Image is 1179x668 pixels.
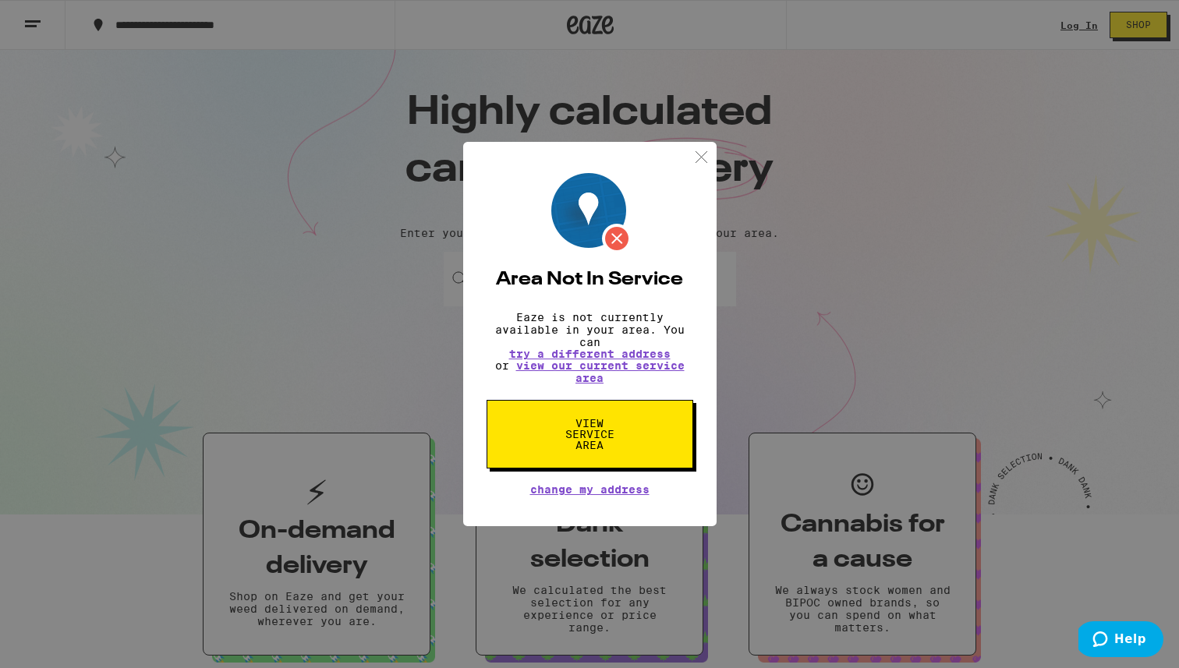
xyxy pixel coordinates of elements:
button: View Service Area [487,400,693,468]
iframe: Opens a widget where you can find more information [1078,621,1163,660]
button: try a different address [509,348,671,359]
a: view our current service area [516,359,685,384]
img: close.svg [692,147,711,167]
button: Change My Address [530,484,650,495]
p: Eaze is not currently available in your area. You can or [487,311,693,384]
a: View Service Area [487,417,693,429]
img: image [551,173,632,253]
span: View Service Area [550,418,630,451]
h2: Area Not In Service [487,270,693,289]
